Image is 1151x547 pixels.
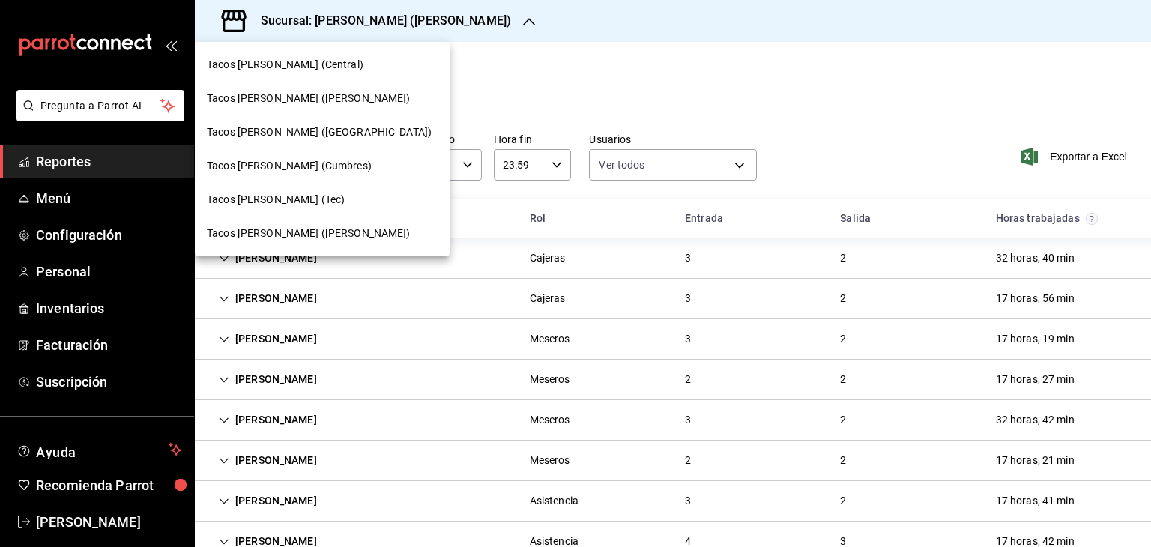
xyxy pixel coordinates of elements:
[195,217,450,250] div: Tacos [PERSON_NAME] ([PERSON_NAME])
[207,158,372,174] span: Tacos [PERSON_NAME] (Cumbres)
[207,192,345,208] span: Tacos [PERSON_NAME] (Tec)
[195,48,450,82] div: Tacos [PERSON_NAME] (Central)
[195,183,450,217] div: Tacos [PERSON_NAME] (Tec)
[195,82,450,115] div: Tacos [PERSON_NAME] ([PERSON_NAME])
[207,226,411,241] span: Tacos [PERSON_NAME] ([PERSON_NAME])
[195,115,450,149] div: Tacos [PERSON_NAME] ([GEOGRAPHIC_DATA])
[195,149,450,183] div: Tacos [PERSON_NAME] (Cumbres)
[207,124,432,140] span: Tacos [PERSON_NAME] ([GEOGRAPHIC_DATA])
[207,91,411,106] span: Tacos [PERSON_NAME] ([PERSON_NAME])
[207,57,363,73] span: Tacos [PERSON_NAME] (Central)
